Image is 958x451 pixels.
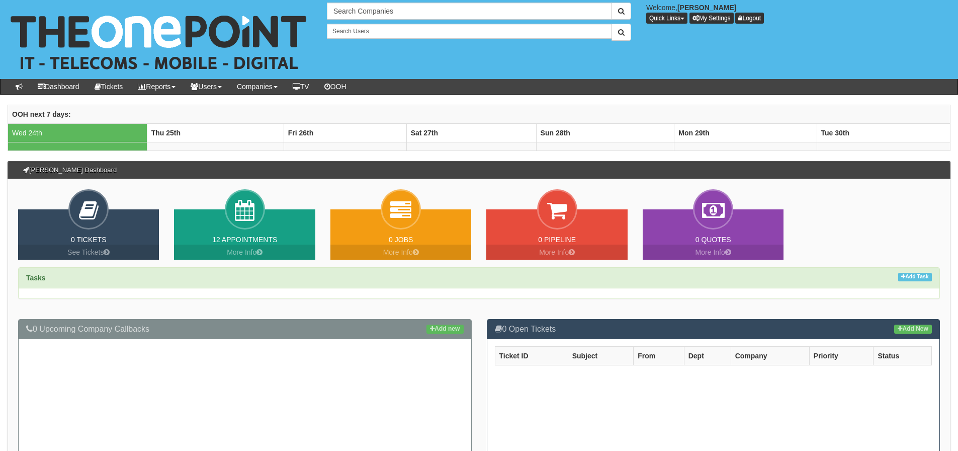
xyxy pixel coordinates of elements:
[30,79,87,94] a: Dashboard
[495,347,568,365] th: Ticket ID
[8,123,147,142] td: Wed 24th
[317,79,354,94] a: OOH
[212,236,277,244] a: 12 Appointments
[285,79,317,94] a: TV
[677,4,736,12] b: [PERSON_NAME]
[174,245,315,260] a: More Info
[684,347,731,365] th: Dept
[674,123,817,142] th: Mon 29th
[874,347,932,365] th: Status
[495,325,932,334] h3: 0 Open Tickets
[538,236,576,244] a: 0 Pipeline
[536,123,674,142] th: Sun 28th
[26,274,46,282] strong: Tasks
[327,24,612,39] input: Search Users
[330,245,471,260] a: More Info
[817,123,950,142] th: Tue 30th
[898,273,932,281] a: Add Task
[894,325,932,334] a: Add New
[87,79,131,94] a: Tickets
[639,3,958,24] div: Welcome,
[26,325,464,334] h3: 0 Upcoming Company Callbacks
[327,3,612,20] input: Search Companies
[735,13,764,24] a: Logout
[229,79,285,94] a: Companies
[809,347,874,365] th: Priority
[646,13,687,24] button: Quick Links
[634,347,684,365] th: From
[183,79,229,94] a: Users
[71,236,107,244] a: 0 Tickets
[486,245,627,260] a: More Info
[147,123,284,142] th: Thu 25th
[18,245,159,260] a: See Tickets
[284,123,406,142] th: Fri 26th
[406,123,536,142] th: Sat 27th
[731,347,809,365] th: Company
[643,245,783,260] a: More Info
[130,79,183,94] a: Reports
[695,236,731,244] a: 0 Quotes
[689,13,734,24] a: My Settings
[568,347,634,365] th: Subject
[389,236,413,244] a: 0 Jobs
[8,105,950,123] th: OOH next 7 days:
[426,325,463,334] a: Add new
[18,162,122,179] h3: [PERSON_NAME] Dashboard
